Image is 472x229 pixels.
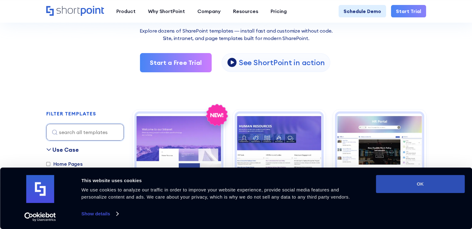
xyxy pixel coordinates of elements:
div: Product [116,7,136,15]
a: Company [191,5,227,17]
a: Enterprise 1 – SharePoint Homepage Design: Modern intranet homepage for news, documents, and even... [133,110,225,211]
img: HR 2 - HR Intranet Portal: Central HR hub for search, announcements, events, learning. [337,114,422,177]
button: OK [376,175,465,193]
div: Use Case [52,146,79,154]
a: Schedule Demo [339,5,386,17]
img: Enterprise 1 – SharePoint Homepage Design: Modern intranet homepage for news, documents, and events. [137,114,221,177]
a: Resources [227,5,264,17]
a: Pricing [264,5,293,17]
a: HR 2 - HR Intranet Portal: Central HR hub for search, announcements, events, learning.HR 2Central... [333,110,426,211]
a: Home [46,6,104,16]
div: Why ShortPoint [148,7,185,15]
div: This website uses cookies [81,177,362,184]
a: Show details [81,209,118,218]
img: logo [26,175,54,203]
div: Pricing [271,7,287,15]
p: See ShortPoint in action [239,58,325,67]
p: Explore dozens of SharePoint templates — install fast and customize without code. Site, intranet,... [46,27,426,42]
a: Why ShortPoint [142,5,191,17]
img: HR 1 – Human Resources Template: Centralize tools, policies, training, engagement, and news. [237,114,321,177]
h2: FILTER TEMPLATES [46,111,96,117]
a: Usercentrics Cookiebot - opens in a new window [13,212,67,222]
input: search all templates [46,124,124,141]
label: Home Pages [46,160,83,168]
div: Resources [233,7,258,15]
a: HR 1 – Human Resources Template: Centralize tools, policies, training, engagement, and news.HR 1C... [233,110,326,211]
input: Home Pages [46,162,50,166]
div: Company [197,7,221,15]
a: Start Trial [391,5,426,17]
a: open lightbox [222,53,330,72]
a: Start a Free Trial [140,53,212,72]
a: Product [110,5,142,17]
span: We use cookies to analyze our traffic in order to improve your website experience, provide social... [81,187,350,200]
